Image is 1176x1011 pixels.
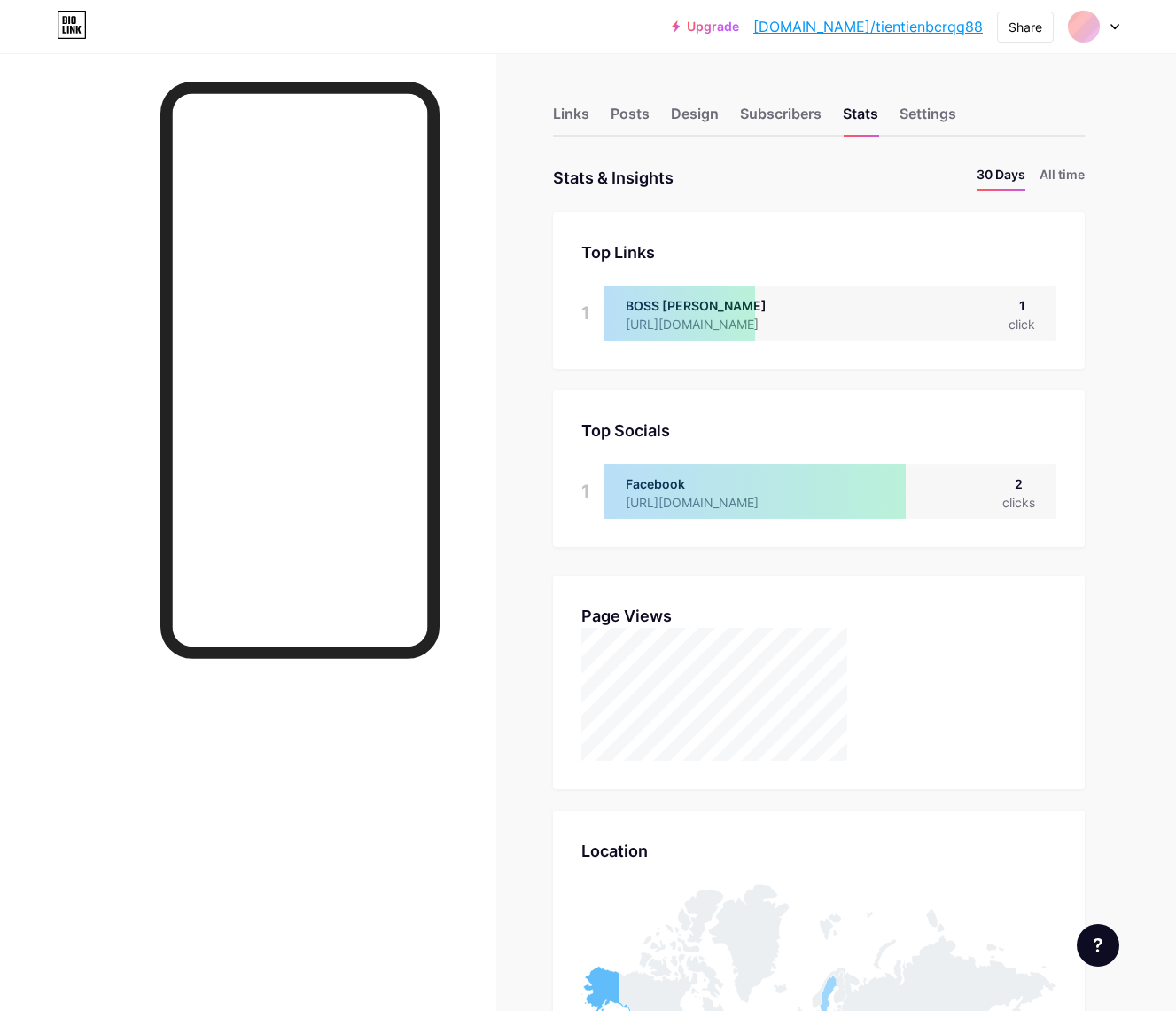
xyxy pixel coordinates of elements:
[843,103,878,135] div: Stats
[553,165,674,191] div: Stats & Insights
[753,16,983,37] a: [DOMAIN_NAME]/tientienbcrqq88
[611,103,650,135] div: Posts
[819,913,841,940] path: Svalbard and Jan Mayen
[740,103,822,135] div: Subscribers
[832,971,846,1004] path: Finland
[1040,165,1085,191] li: All time
[581,286,590,341] div: 1
[977,165,1025,191] li: 30 Days
[837,1005,843,1010] path: Estonia
[581,419,1056,443] div: Top Socials
[581,464,590,519] div: 1
[1002,493,1035,512] div: clicks
[1009,296,1035,315] div: 1
[671,103,719,135] div: Design
[1009,18,1042,36] div: Share
[1002,474,1035,493] div: 2
[553,103,589,135] div: Links
[708,884,789,1003] path: Greenland
[581,604,1056,628] div: Page Views
[672,20,739,34] a: Upgrade
[900,103,956,135] div: Settings
[581,240,1056,264] div: Top Links
[581,839,1056,863] div: Location
[1009,315,1035,333] div: click
[773,984,787,994] path: Iceland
